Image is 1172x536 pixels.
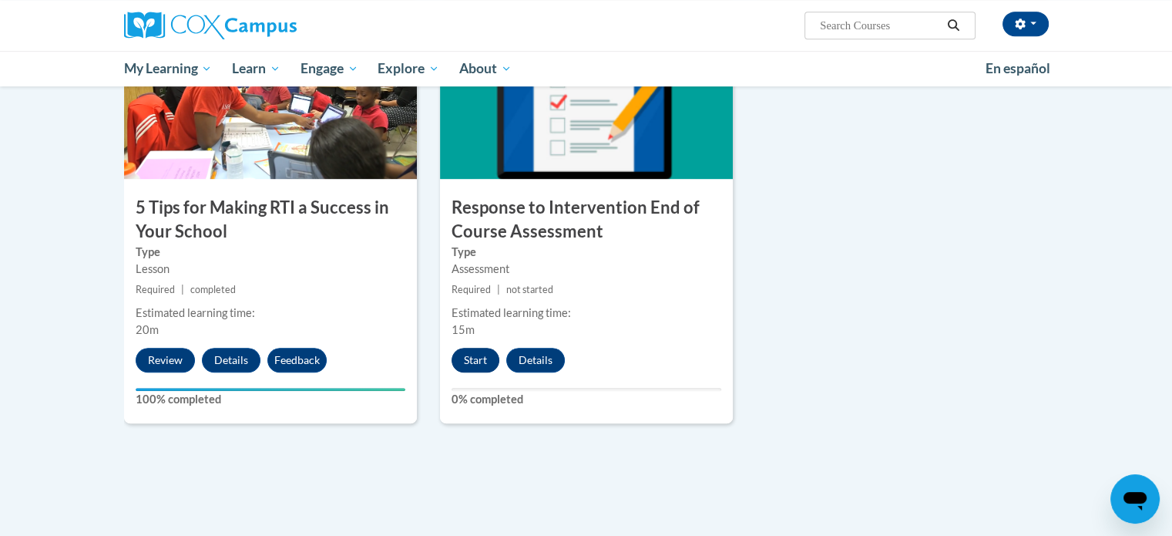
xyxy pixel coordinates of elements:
[190,284,236,295] span: completed
[124,12,417,39] a: Cox Campus
[136,284,175,295] span: Required
[452,391,721,408] label: 0% completed
[440,196,733,244] h3: Response to Intervention End of Course Assessment
[378,59,439,78] span: Explore
[459,59,512,78] span: About
[818,16,942,35] input: Search Courses
[449,51,522,86] a: About
[232,59,280,78] span: Learn
[136,261,405,278] div: Lesson
[452,261,721,278] div: Assessment
[202,348,260,373] button: Details
[222,51,290,86] a: Learn
[136,388,405,391] div: Your progress
[124,12,297,39] img: Cox Campus
[181,284,184,295] span: |
[506,348,565,373] button: Details
[301,59,358,78] span: Engage
[506,284,553,295] span: not started
[290,51,368,86] a: Engage
[942,16,965,35] button: Search
[124,196,417,244] h3: 5 Tips for Making RTI a Success in Your School
[136,391,405,408] label: 100% completed
[452,348,499,373] button: Start
[1002,12,1049,36] button: Account Settings
[136,305,405,322] div: Estimated learning time:
[1110,474,1160,524] iframe: Button to launch messaging window
[986,60,1050,76] span: En español
[136,323,159,336] span: 20m
[114,51,223,86] a: My Learning
[101,51,1072,86] div: Main menu
[136,348,195,373] button: Review
[452,284,491,295] span: Required
[452,305,721,322] div: Estimated learning time:
[976,52,1060,85] a: En español
[136,244,405,261] label: Type
[440,25,733,179] img: Course Image
[123,59,212,78] span: My Learning
[368,51,449,86] a: Explore
[497,284,500,295] span: |
[124,25,417,179] img: Course Image
[452,244,721,261] label: Type
[452,323,475,336] span: 15m
[267,348,327,373] button: Feedback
